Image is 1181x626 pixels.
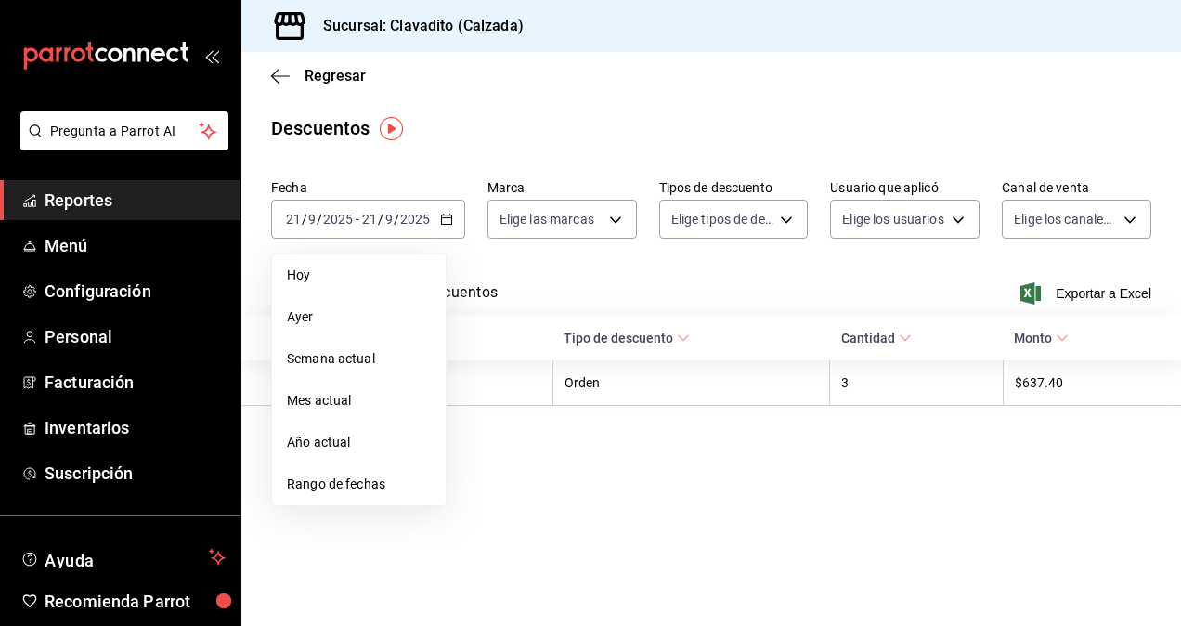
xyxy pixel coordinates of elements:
span: Suscripción [45,461,226,486]
input: -- [285,212,302,227]
img: Tooltip marker [380,117,403,140]
span: Rango de fechas [287,475,431,494]
th: $637.40 [1003,360,1181,406]
div: Descuentos [271,114,370,142]
th: Orden [552,360,829,406]
label: Marca [487,181,637,194]
button: Exportar a Excel [1024,282,1151,305]
span: Configuración [45,279,226,304]
input: -- [361,212,378,227]
input: ---- [399,212,431,227]
button: Pregunta a Parrot AI [20,111,228,150]
span: Reportes [45,188,226,213]
span: Semana actual [287,349,431,369]
span: Ayer [287,307,431,327]
label: Fecha [271,181,465,194]
th: [PERSON_NAME] [241,360,552,406]
span: Elige los canales de venta [1014,210,1117,228]
span: Facturación [45,370,226,395]
input: -- [384,212,394,227]
span: / [394,212,399,227]
button: Regresar [271,67,366,85]
span: Mes actual [287,391,431,411]
a: Pregunta a Parrot AI [13,135,228,154]
span: - [356,212,359,227]
input: ---- [322,212,354,227]
span: Monto [1014,331,1069,346]
span: Hoy [287,266,431,285]
span: Año actual [287,433,431,452]
button: open_drawer_menu [204,48,219,63]
span: Menú [45,233,226,258]
span: Ayuda [45,546,201,568]
span: Pregunta a Parrot AI [50,122,200,141]
span: / [302,212,307,227]
th: 3 [830,360,1003,406]
h3: Sucursal: Clavadito (Calzada) [308,15,524,37]
input: -- [307,212,317,227]
label: Usuario que aplicó [830,181,980,194]
span: Personal [45,324,226,349]
span: Tipo de descuento [564,331,690,346]
span: / [317,212,322,227]
span: Elige las marcas [500,210,594,228]
label: Canal de venta [1002,181,1151,194]
span: Elige tipos de descuento [671,210,774,228]
span: Elige los usuarios [842,210,943,228]
label: Tipos de descuento [659,181,809,194]
span: Regresar [305,67,366,85]
span: Inventarios [45,415,226,440]
span: / [378,212,383,227]
span: Recomienda Parrot [45,589,226,614]
span: Cantidad [841,331,912,346]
